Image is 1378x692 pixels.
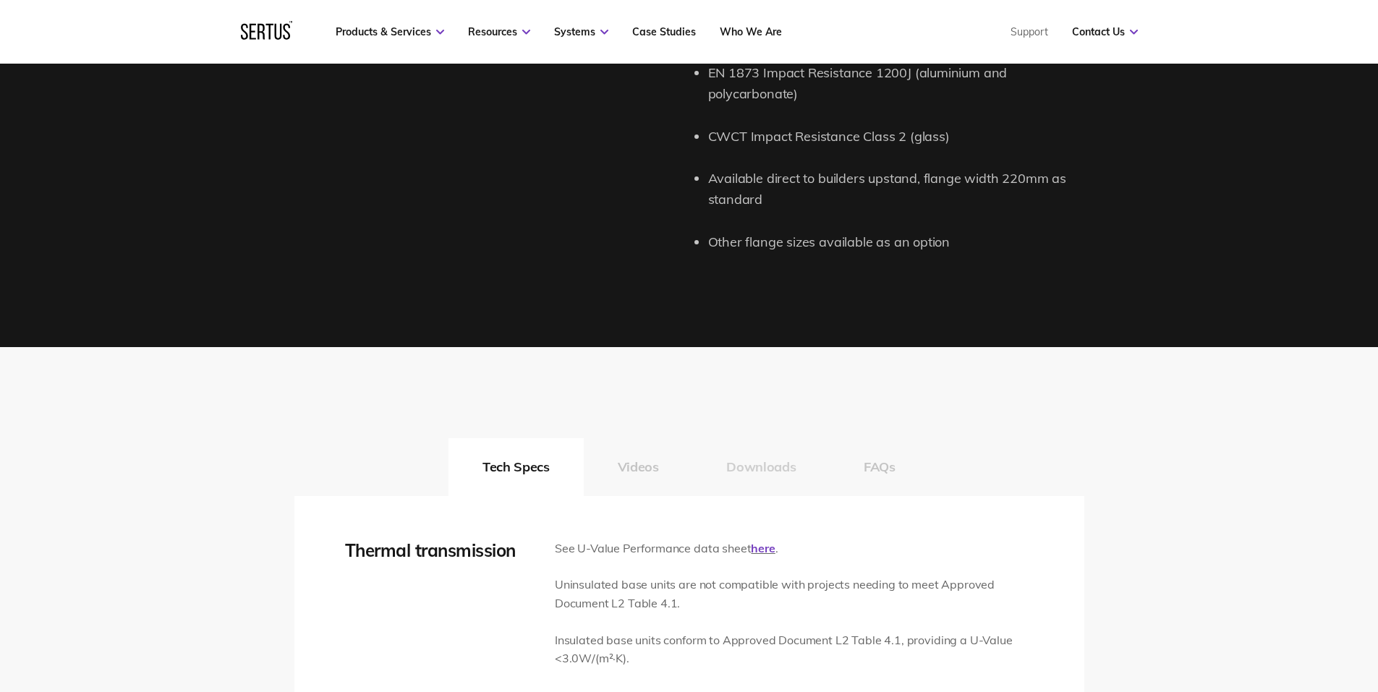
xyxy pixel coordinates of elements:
a: Products & Services [336,25,444,38]
button: Downloads [692,438,830,496]
button: Videos [584,438,693,496]
li: CWCT Impact Resistance Class 2 (glass) [708,127,1084,148]
p: See U-Value Performance data sheet . [555,539,1034,558]
p: Insulated base units conform to Approved Document L2 Table 4.1, providing a U-Value <3.0W/(m²·K). [555,631,1034,668]
button: FAQs [830,438,930,496]
a: Systems [554,25,608,38]
a: Who We Are [720,25,782,38]
a: here [751,541,775,555]
a: Contact Us [1072,25,1138,38]
li: EN 1873 Impact Resistance 1200J (aluminium and polycarbonate) [708,63,1084,105]
li: Other flange sizes available as an option [708,232,1084,253]
div: Thermal transmission [345,539,533,561]
a: Case Studies [632,25,696,38]
a: Support [1011,25,1048,38]
li: Available direct to builders upstand, flange width 220mm as standard [708,168,1084,210]
a: Resources [468,25,530,38]
iframe: Chat Widget [1118,524,1378,692]
p: Uninsulated base units are not compatible with projects needing to meet Approved Document L2 Tabl... [555,576,1034,612]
